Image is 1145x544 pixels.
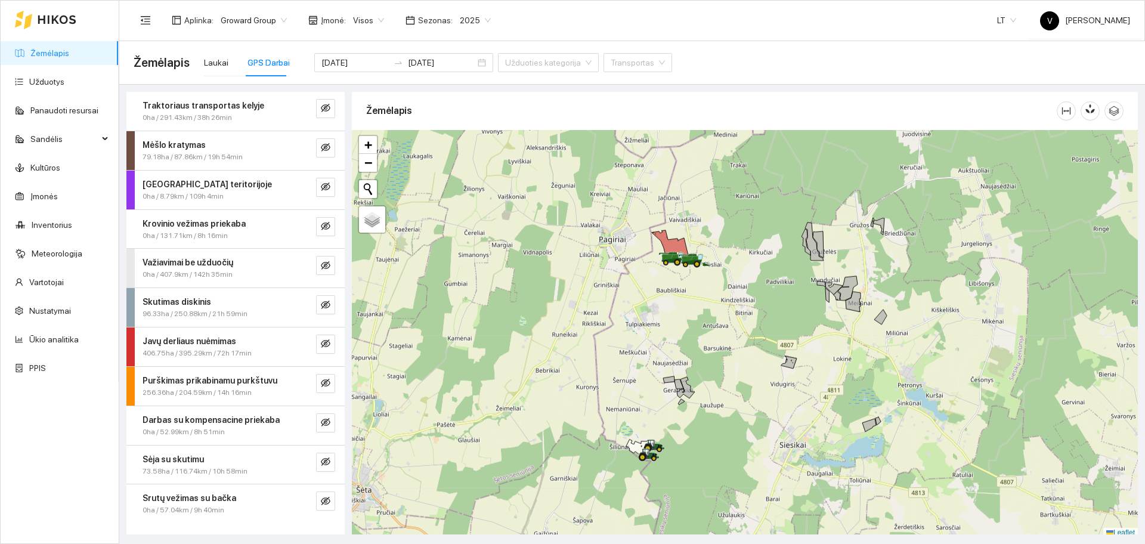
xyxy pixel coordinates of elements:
span: + [364,137,372,152]
a: Inventorius [32,220,72,230]
span: Aplinka : [184,14,213,27]
input: Pradžios data [321,56,389,69]
div: Krovinio vežimas priekaba0ha / 131.71km / 8h 16mineye-invisible [126,210,345,249]
span: layout [172,16,181,25]
span: to [394,58,403,67]
a: Meteorologija [32,249,82,258]
button: eye-invisible [316,138,335,157]
div: Mėšlo kratymas79.18ha / 87.86km / 19h 54mineye-invisible [126,131,345,170]
div: Sėja su skutimu73.58ha / 116.74km / 10h 58mineye-invisible [126,446,345,484]
a: Kultūros [30,163,60,172]
span: 0ha / 131.71km / 8h 16min [143,230,228,242]
a: Zoom in [359,136,377,154]
a: Vartotojai [29,277,64,287]
span: Visos [353,11,384,29]
strong: Mėšlo kratymas [143,140,206,150]
a: Įmonės [30,191,58,201]
span: eye-invisible [321,339,330,350]
div: Javų derliaus nuėmimas406.75ha / 395.29km / 72h 17mineye-invisible [126,327,345,366]
button: eye-invisible [316,217,335,236]
button: eye-invisible [316,453,335,472]
span: eye-invisible [321,182,330,193]
span: eye-invisible [321,261,330,272]
span: 2025 [460,11,491,29]
a: Zoom out [359,154,377,172]
button: eye-invisible [316,374,335,393]
strong: Krovinio vežimas priekaba [143,219,246,228]
span: Groward Group [221,11,287,29]
span: − [364,155,372,170]
span: Sandėlis [30,127,98,151]
span: V [1047,11,1053,30]
strong: Traktoriaus transportas kelyje [143,101,264,110]
strong: Važiavimai be užduočių [143,258,233,267]
strong: [GEOGRAPHIC_DATA] teritorijoje [143,180,272,189]
span: Sezonas : [418,14,453,27]
div: Važiavimai be užduočių0ha / 407.9km / 142h 35mineye-invisible [126,249,345,288]
div: GPS Darbai [247,56,290,69]
a: Panaudoti resursai [30,106,98,115]
span: 406.75ha / 395.29km / 72h 17min [143,348,252,359]
button: Initiate a new search [359,180,377,198]
strong: Srutų vežimas su bačka [143,493,236,503]
button: eye-invisible [316,492,335,511]
span: Įmonė : [321,14,346,27]
a: Žemėlapis [30,48,69,58]
a: PPIS [29,363,46,373]
div: Žemėlapis [366,94,1057,128]
span: 0ha / 52.99km / 8h 51min [143,426,225,438]
strong: Javų derliaus nuėmimas [143,336,236,346]
span: eye-invisible [321,143,330,154]
div: Laukai [204,56,228,69]
div: [GEOGRAPHIC_DATA] teritorijoje0ha / 8.79km / 109h 4mineye-invisible [126,171,345,209]
span: eye-invisible [321,418,330,429]
a: Ūkio analitika [29,335,79,344]
div: Traktoriaus transportas kelyje0ha / 291.43km / 38h 26mineye-invisible [126,92,345,131]
a: Leaflet [1106,528,1135,537]
span: column-width [1057,106,1075,116]
span: calendar [406,16,415,25]
button: eye-invisible [316,335,335,354]
span: 0ha / 407.9km / 142h 35min [143,269,233,280]
span: 79.18ha / 87.86km / 19h 54min [143,152,243,163]
span: 256.36ha / 204.59km / 14h 16min [143,387,252,398]
a: Užduotys [29,77,64,86]
strong: Purškimas prikabinamu purkštuvu [143,376,277,385]
input: Pabaigos data [408,56,475,69]
span: menu-fold [140,15,151,26]
div: Srutų vežimas su bačka0ha / 57.04km / 9h 40mineye-invisible [126,484,345,523]
a: Nustatymai [29,306,71,316]
div: Darbas su kompensacine priekaba0ha / 52.99km / 8h 51mineye-invisible [126,406,345,445]
span: eye-invisible [321,221,330,233]
div: Skutimas diskinis96.33ha / 250.88km / 21h 59mineye-invisible [126,288,345,327]
span: 96.33ha / 250.88km / 21h 59min [143,308,247,320]
button: eye-invisible [316,99,335,118]
span: 0ha / 57.04km / 9h 40min [143,505,224,516]
span: Žemėlapis [134,53,190,72]
span: eye-invisible [321,103,330,115]
span: swap-right [394,58,403,67]
button: eye-invisible [316,256,335,275]
span: eye-invisible [321,300,330,311]
span: LT [997,11,1016,29]
span: 73.58ha / 116.74km / 10h 58min [143,466,247,477]
button: eye-invisible [316,413,335,432]
span: 0ha / 8.79km / 109h 4min [143,191,224,202]
span: [PERSON_NAME] [1040,16,1130,25]
span: eye-invisible [321,457,330,468]
button: column-width [1057,101,1076,120]
strong: Sėja su skutimu [143,455,204,464]
span: shop [308,16,318,25]
a: Layers [359,206,385,233]
button: eye-invisible [316,178,335,197]
button: menu-fold [134,8,157,32]
strong: Skutimas diskinis [143,297,211,307]
span: 0ha / 291.43km / 38h 26min [143,112,232,123]
span: eye-invisible [321,378,330,390]
strong: Darbas su kompensacine priekaba [143,415,280,425]
button: eye-invisible [316,295,335,314]
div: Purškimas prikabinamu purkštuvu256.36ha / 204.59km / 14h 16mineye-invisible [126,367,345,406]
span: eye-invisible [321,496,330,508]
